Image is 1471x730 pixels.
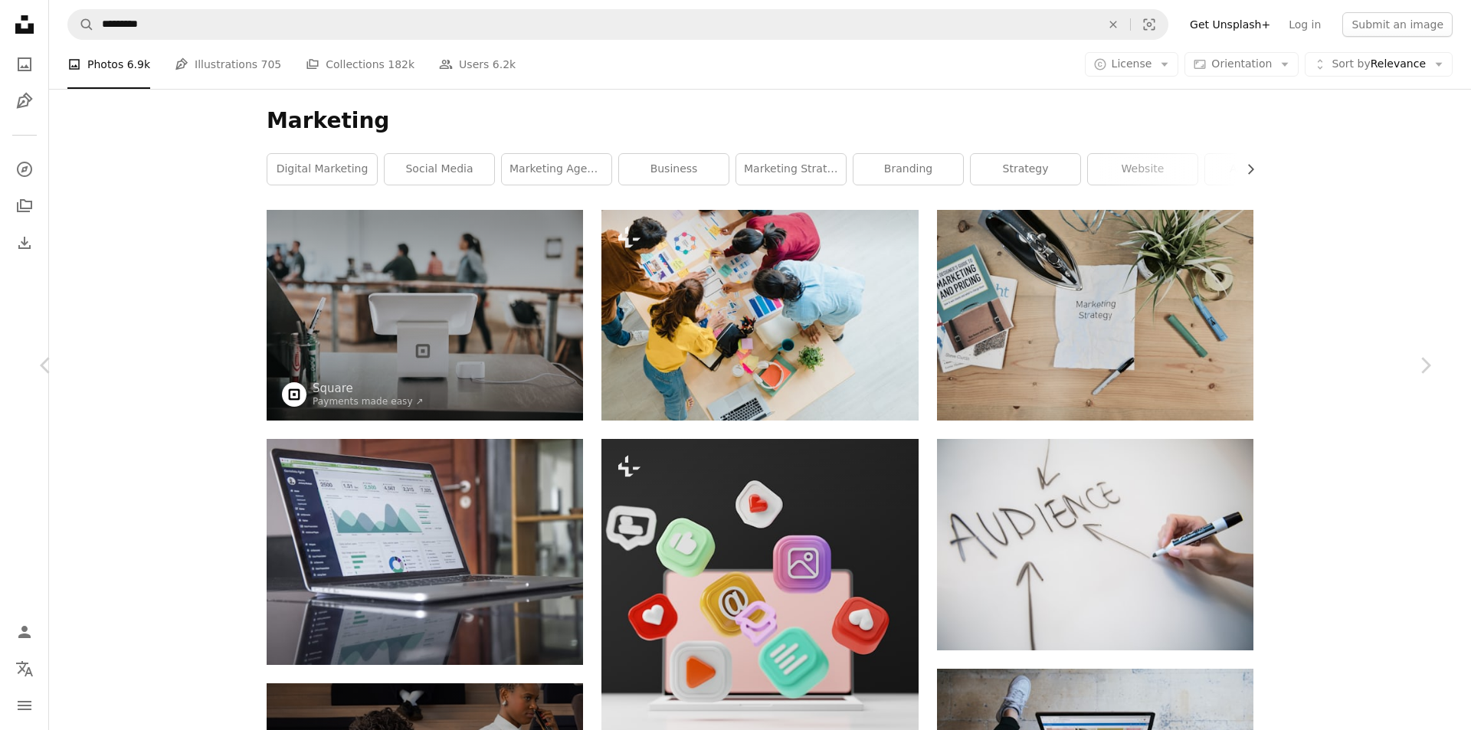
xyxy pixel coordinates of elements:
[282,382,306,407] img: Go to Square's profile
[1205,154,1315,185] a: advertising
[313,381,424,396] a: Square
[971,154,1080,185] a: strategy
[1096,10,1130,39] button: Clear
[9,228,40,258] a: Download History
[1305,52,1453,77] button: Sort byRelevance
[1211,57,1272,70] span: Orientation
[601,308,918,322] a: Multiracial group of young creative people in smart casual wear discussing business brainstorming...
[1379,292,1471,439] a: Next
[267,154,377,185] a: digital marketing
[493,56,516,73] span: 6.2k
[937,439,1253,650] img: person writing on white paper
[267,308,583,322] a: monitor on desk
[9,154,40,185] a: Explore
[1088,154,1197,185] a: website
[9,86,40,116] a: Illustrations
[439,40,516,89] a: Users 6.2k
[937,210,1253,421] img: white printing paper with Marketing Strategy text
[68,10,94,39] button: Search Unsplash
[619,154,729,185] a: business
[267,210,583,421] img: monitor on desk
[937,308,1253,322] a: white printing paper with Marketing Strategy text
[9,617,40,647] a: Log in / Sign up
[9,690,40,721] button: Menu
[853,154,963,185] a: branding
[1332,57,1426,72] span: Relevance
[9,49,40,80] a: Photos
[261,56,282,73] span: 705
[502,154,611,185] a: marketing agency
[67,9,1168,40] form: Find visuals sitewide
[1332,57,1370,70] span: Sort by
[1184,52,1299,77] button: Orientation
[267,545,583,558] a: laptop computer on glass-top table
[388,56,414,73] span: 182k
[601,210,918,421] img: Multiracial group of young creative people in smart casual wear discussing business brainstorming...
[267,439,583,664] img: laptop computer on glass-top table
[9,653,40,684] button: Language
[175,40,281,89] a: Illustrations 705
[385,154,494,185] a: social media
[601,622,918,636] a: a laptop with a bunch of app icons coming out of it
[1131,10,1168,39] button: Visual search
[1237,154,1253,185] button: scroll list to the right
[1279,12,1330,37] a: Log in
[736,154,846,185] a: marketing strategy
[1085,52,1179,77] button: License
[313,396,424,407] a: Payments made easy ↗
[1181,12,1279,37] a: Get Unsplash+
[9,191,40,221] a: Collections
[306,40,414,89] a: Collections 182k
[267,107,1253,135] h1: Marketing
[1112,57,1152,70] span: License
[937,537,1253,551] a: person writing on white paper
[1342,12,1453,37] button: Submit an image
